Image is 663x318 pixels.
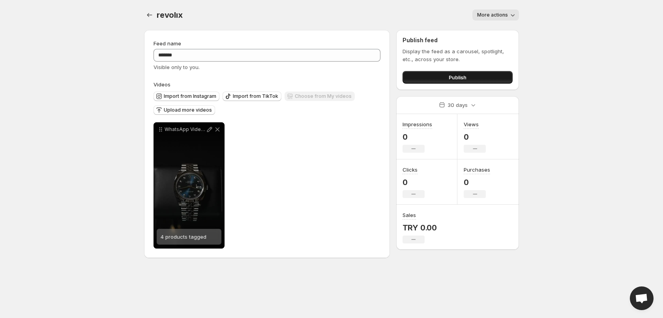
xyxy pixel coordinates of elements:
p: 30 days [448,101,468,109]
p: 0 [403,178,425,187]
p: WhatsApp Video [DATE] at 191944 2 [165,126,206,133]
span: Import from Instagram [164,93,216,99]
div: WhatsApp Video [DATE] at 191944 24 products tagged [154,122,225,249]
span: 4 products tagged [161,234,206,240]
h3: Clicks [403,166,418,174]
span: revolıx [157,10,183,20]
h3: Purchases [464,166,490,174]
p: 0 [464,132,486,142]
span: Publish [449,73,466,81]
span: Videos [154,81,170,88]
button: Publish [403,71,513,84]
h3: Views [464,120,479,128]
button: More actions [472,9,519,21]
div: Open chat [630,286,654,310]
span: Visible only to you. [154,64,200,70]
h2: Publish feed [403,36,513,44]
span: More actions [477,12,508,18]
p: TRY 0.00 [403,223,437,232]
p: 0 [464,178,490,187]
h3: Impressions [403,120,432,128]
span: Upload more videos [164,107,212,113]
button: Settings [144,9,155,21]
h3: Sales [403,211,416,219]
p: 0 [403,132,432,142]
button: Import from TikTok [223,92,281,101]
button: Import from Instagram [154,92,219,101]
span: Feed name [154,40,181,47]
span: Import from TikTok [233,93,278,99]
button: Upload more videos [154,105,215,115]
p: Display the feed as a carousel, spotlight, etc., across your store. [403,47,513,63]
